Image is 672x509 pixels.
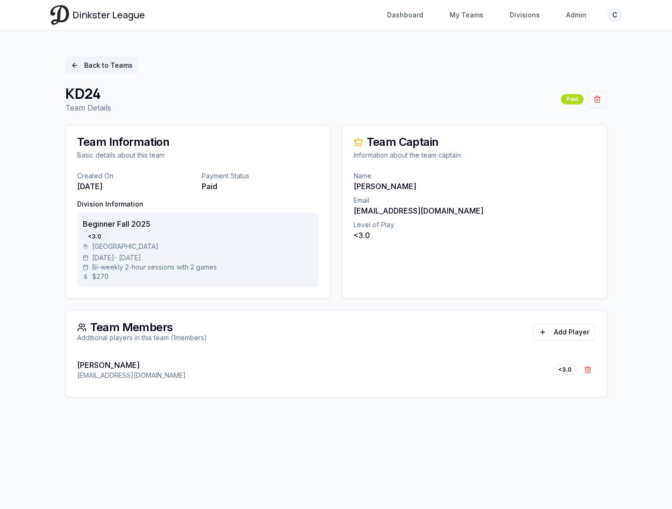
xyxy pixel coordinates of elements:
a: Admin [561,7,592,24]
a: Divisions [504,7,546,24]
div: Team Members [77,322,207,333]
p: Paid [202,181,319,192]
p: Team Details [65,102,111,113]
div: Team Information [77,136,319,148]
p: Level of Play [354,220,595,230]
p: Name [354,171,595,181]
p: [EMAIL_ADDRESS][DOMAIN_NAME] [354,205,595,216]
h1: KD24 [65,85,111,102]
div: <3.0 [553,365,577,375]
span: [DATE] - [DATE] [92,253,141,262]
p: [PERSON_NAME] [77,359,186,371]
p: Payment Status [202,171,319,181]
div: <3.0 [83,231,106,242]
p: <3.0 [354,230,595,241]
div: Paid [561,94,584,104]
span: Dinkster League [73,8,145,22]
div: Team Captain [354,136,595,148]
p: Beginner Fall 2025 [83,218,313,230]
p: Created On [77,171,194,181]
p: [PERSON_NAME] [354,181,595,192]
p: Division Information [77,199,319,209]
button: Add Player [533,324,595,341]
span: [GEOGRAPHIC_DATA] [92,242,158,251]
div: Additional players in this team ( 1 members) [77,333,207,342]
a: My Teams [444,7,489,24]
a: Back to Teams [65,57,138,74]
p: [DATE] [77,181,194,192]
p: [EMAIL_ADDRESS][DOMAIN_NAME] [77,371,186,380]
a: Dashboard [381,7,429,24]
a: Dinkster League [50,5,145,24]
div: Basic details about this team [77,151,319,160]
button: C [607,8,622,23]
span: Bi-weekly 2-hour sessions with 2 games [92,262,217,272]
p: Email [354,196,595,205]
div: $ 270 [83,272,313,281]
img: Dinkster [50,5,69,24]
div: Information about the team captain [354,151,595,160]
